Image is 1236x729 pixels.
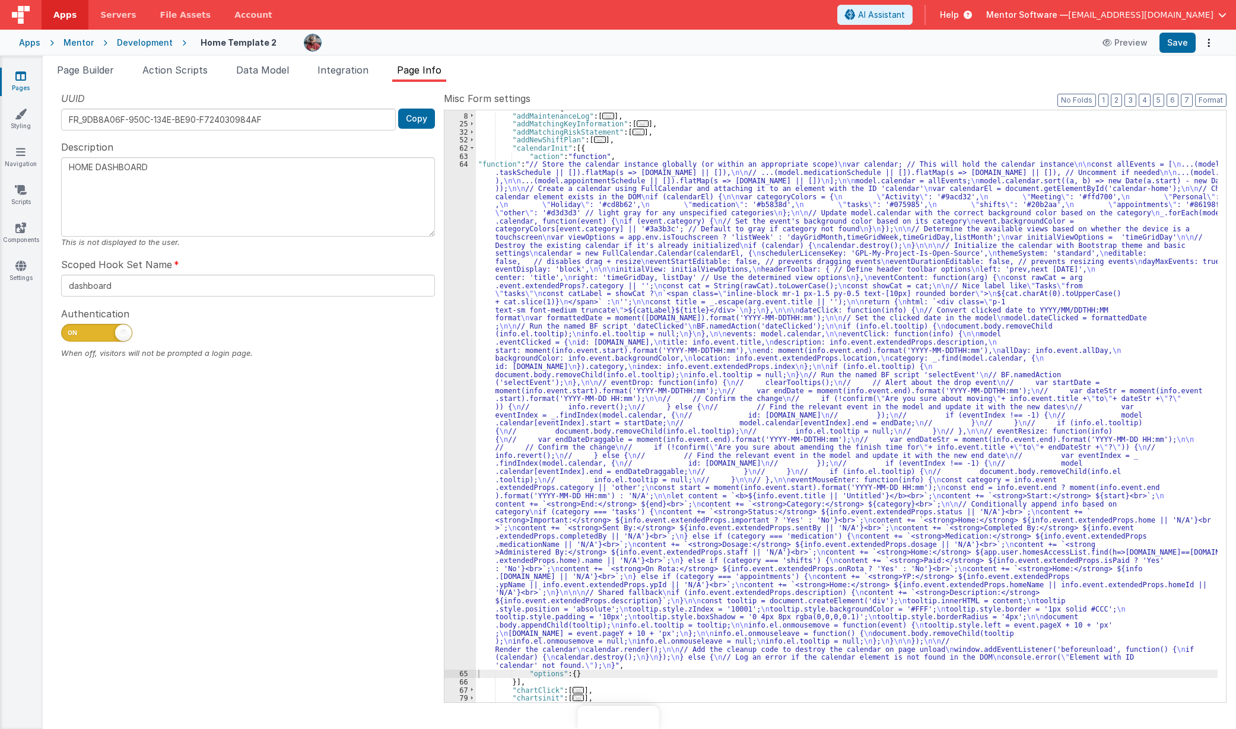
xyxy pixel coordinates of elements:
div: Apps [19,37,40,49]
div: 62 [444,144,476,152]
span: Mentor Software — [986,9,1068,21]
button: 6 [1167,94,1178,107]
span: Action Scripts [142,64,208,76]
button: Preview [1095,33,1155,52]
span: Data Model [236,64,289,76]
div: 67 [444,686,476,695]
button: 1 [1098,94,1108,107]
button: 2 [1111,94,1122,107]
span: Page Info [397,64,441,76]
button: Format [1195,94,1227,107]
span: UUID [61,91,85,106]
div: 65 [444,670,476,678]
div: 63 [444,152,476,161]
span: ... [637,120,649,127]
span: ... [573,687,584,693]
button: AI Assistant [837,5,913,25]
div: 52 [444,136,476,144]
div: When off, visitors will not be prompted a login page. [61,348,435,359]
div: 64 [444,160,476,670]
span: Authentication [61,307,129,321]
button: 7 [1181,94,1193,107]
div: 32 [444,128,476,136]
h4: Home Template 2 [201,38,277,47]
span: ... [594,136,606,143]
div: 84 [444,702,476,711]
div: This is not displayed to the user. [61,237,435,248]
span: Misc Form settings [444,91,530,106]
span: AI Assistant [858,9,905,21]
span: [EMAIL_ADDRESS][DOMAIN_NAME] [1068,9,1213,21]
span: Description [61,140,113,154]
div: 79 [444,694,476,702]
button: Save [1159,33,1196,53]
span: Servers [100,9,136,21]
img: eba322066dbaa00baf42793ca2fab581 [304,34,321,51]
button: Copy [398,109,435,129]
button: Options [1200,34,1217,51]
span: File Assets [160,9,211,21]
div: 8 [444,112,476,120]
span: Integration [317,64,368,76]
button: 3 [1124,94,1136,107]
div: 66 [444,678,476,686]
div: Mentor [63,37,94,49]
button: 4 [1139,94,1151,107]
div: 25 [444,120,476,128]
span: ... [633,129,644,135]
button: Mentor Software — [EMAIL_ADDRESS][DOMAIN_NAME] [986,9,1227,21]
div: Development [117,37,173,49]
button: 5 [1153,94,1164,107]
span: Scoped Hook Set Name [61,257,172,272]
span: ... [573,695,584,701]
span: ... [602,113,614,119]
button: No Folds [1057,94,1096,107]
span: Help [940,9,959,21]
span: Apps [53,9,77,21]
span: Page Builder [57,64,114,76]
